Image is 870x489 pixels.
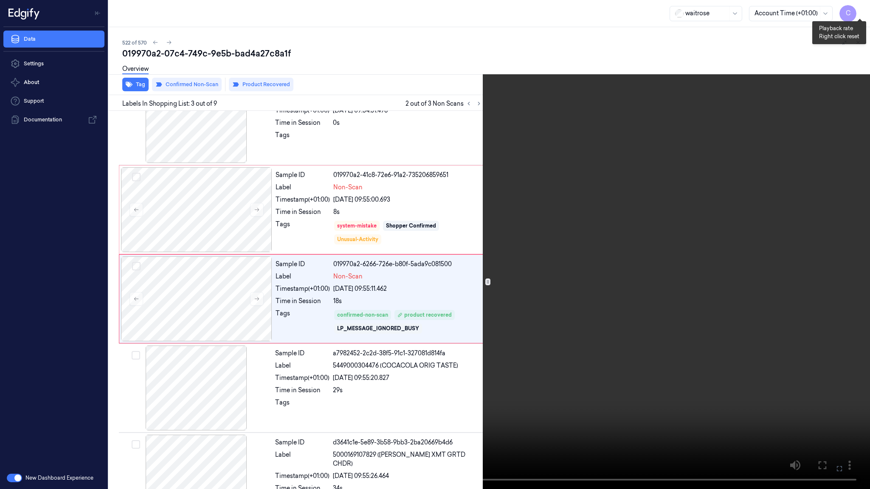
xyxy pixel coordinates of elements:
[333,374,482,382] div: [DATE] 09:55:20.827
[91,6,104,20] button: Toggle Navigation
[122,48,863,59] div: 019970a2-07c4-749c-9e5b-bad4a27c8a1f
[275,131,329,144] div: Tags
[152,78,222,91] button: Confirmed Non-Scan
[333,386,482,395] div: 29s
[333,118,482,127] div: 0s
[132,440,140,449] button: Select row
[839,5,856,22] button: C
[337,311,388,319] div: confirmed-non-scan
[276,309,330,334] div: Tags
[333,272,363,281] span: Non-Scan
[386,222,436,230] div: Shopper Confirmed
[333,171,482,180] div: 019970a2-41c8-72e6-91a2-735206859651
[229,78,293,91] button: Product Recovered
[276,272,330,281] div: Label
[275,398,329,412] div: Tags
[275,438,329,447] div: Sample ID
[337,222,377,230] div: system-mistake
[3,74,104,91] button: About
[275,361,329,370] div: Label
[405,98,484,109] span: 2 out of 3 Non Scans
[275,374,329,382] div: Timestamp (+01:00)
[276,208,330,216] div: Time in Session
[275,349,329,358] div: Sample ID
[122,65,149,74] a: Overview
[276,171,330,180] div: Sample ID
[337,325,419,332] div: LP_MESSAGE_IGNORED_BUSY
[333,260,482,269] div: 019970a2-6266-726e-b80f-5ada9c081500
[122,39,147,46] span: 522 of 570
[3,111,104,128] a: Documentation
[276,195,330,204] div: Timestamp (+01:00)
[333,195,482,204] div: [DATE] 09:55:00.693
[276,260,330,269] div: Sample ID
[333,450,482,468] span: 5000169107829 ([PERSON_NAME] XMT GRTD CHDR)
[333,183,363,192] span: Non-Scan
[333,472,482,481] div: [DATE] 09:55:26.464
[275,386,329,395] div: Time in Session
[275,450,329,468] div: Label
[333,284,482,293] div: [DATE] 09:55:11.462
[3,55,104,72] a: Settings
[276,297,330,306] div: Time in Session
[333,106,482,115] div: [DATE] 09:54:51.498
[333,297,482,306] div: 18s
[132,262,141,270] button: Select row
[333,208,482,216] div: 8s
[275,106,329,115] div: Timestamp (+01:00)
[132,173,141,181] button: Select row
[122,78,149,91] button: Tag
[337,236,378,243] div: Unusual-Activity
[132,351,140,360] button: Select row
[276,284,330,293] div: Timestamp (+01:00)
[333,361,458,370] span: 5449000304476 (COCACOLA ORIG TASTE)
[276,183,330,192] div: Label
[3,31,104,48] a: Data
[397,311,452,319] div: product recovered
[333,438,482,447] div: d3641c1e-5e89-3b58-9bb3-2ba20669b4d6
[333,349,482,358] div: a7982452-2c2d-38f5-91c1-327081d814fa
[275,472,329,481] div: Timestamp (+01:00)
[276,220,330,245] div: Tags
[275,118,329,127] div: Time in Session
[122,99,217,108] span: Labels In Shopping List: 3 out of 9
[3,93,104,110] a: Support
